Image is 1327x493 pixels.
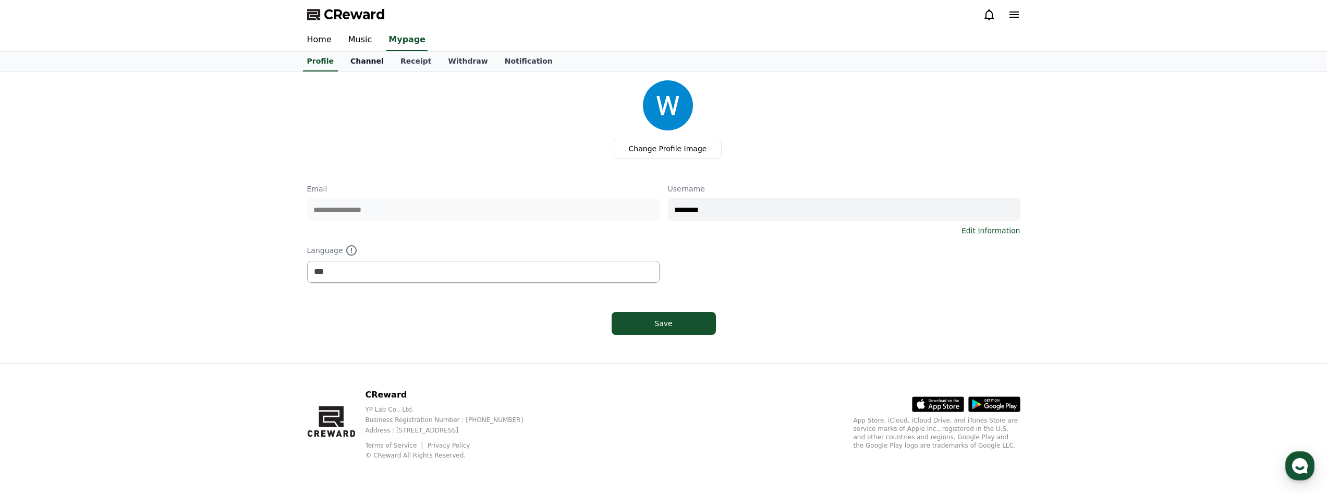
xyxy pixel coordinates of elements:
p: YP Lab Co., Ltd. [365,405,540,414]
p: Business Registration Number : [PHONE_NUMBER] [365,416,540,424]
span: CReward [324,6,385,23]
p: Email [307,184,660,194]
a: Mypage [386,29,428,51]
a: Edit Information [961,225,1020,236]
a: Music [340,29,381,51]
label: Change Profile Image [614,139,722,159]
a: Profile [303,52,338,71]
p: Language [307,244,660,257]
a: Withdraw [440,52,496,71]
p: Address : [STREET_ADDRESS] [365,426,540,435]
a: Terms of Service [365,442,424,449]
span: Settings [154,346,180,355]
div: Save [632,318,695,329]
a: Home [299,29,340,51]
a: Receipt [392,52,440,71]
p: App Store, iCloud, iCloud Drive, and iTunes Store are service marks of Apple Inc., registered in ... [854,416,1020,450]
a: Messages [69,331,135,357]
a: Privacy Policy [428,442,470,449]
a: Notification [496,52,561,71]
p: CReward [365,389,540,401]
img: profile_image [643,80,693,130]
span: Messages [87,347,117,355]
p: Username [668,184,1020,194]
button: Save [612,312,716,335]
a: Channel [342,52,392,71]
a: Settings [135,331,200,357]
a: Home [3,331,69,357]
a: CReward [307,6,385,23]
span: Home [27,346,45,355]
p: © CReward All Rights Reserved. [365,451,540,460]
